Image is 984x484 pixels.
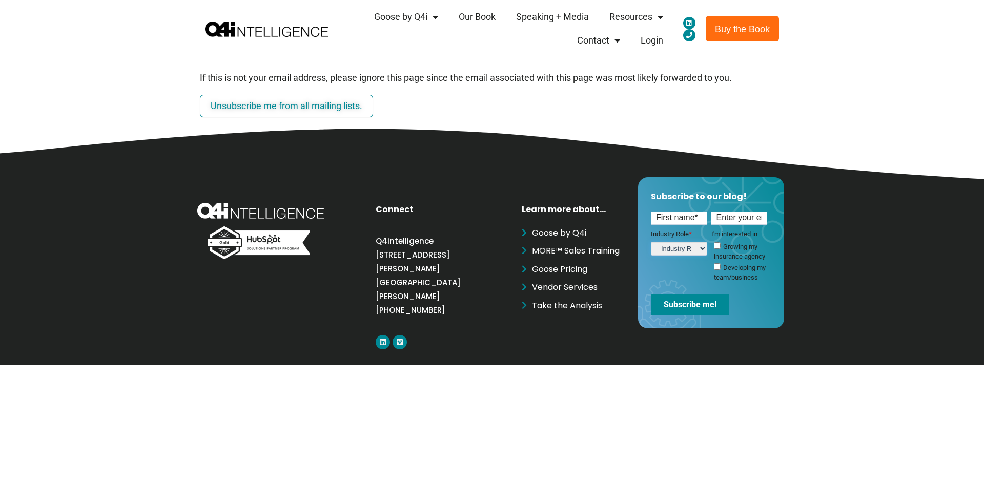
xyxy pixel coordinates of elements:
[205,22,328,37] img: Q4 Intelligence
[522,226,633,312] div: Navigation Menu
[711,212,768,225] input: Enter your email*
[714,264,766,281] span: Developing my team/business
[506,5,599,29] a: Speaking + Media
[197,203,324,219] img: Q4 Intelligence
[714,263,721,270] input: Developing my team/business
[706,16,779,41] a: Buy the Book
[711,230,757,238] span: I'm interested in
[376,226,492,325] p: Q4intelligence [STREET_ADDRESS][PERSON_NAME] [GEOGRAPHIC_DATA][PERSON_NAME] [PHONE_NUMBER]
[208,226,310,259] img: gold-horizontal-white-1
[567,29,630,52] a: Contact
[522,244,633,258] a: MORE™ Sales Training
[651,212,707,225] input: First name*
[364,5,448,29] a: Goose by Q4i
[715,24,770,34] span: Buy the Book
[651,294,729,315] input: Subscribe me!
[630,29,673,52] a: Login
[714,242,721,249] input: Growing my insurance agency
[522,281,633,294] a: Vendor Services
[448,5,506,29] a: Our Book
[522,299,633,312] a: Take the Analysis
[376,203,492,216] h3: Connect
[714,242,765,260] span: Growing my insurance agency
[328,5,673,52] nav: Main menu
[599,5,673,29] a: Resources
[200,95,373,117] input: Unsubscribe me from all mailing lists.
[522,226,633,240] a: Goose by Q4i
[651,230,689,238] span: Industry Role
[522,263,633,276] a: Goose Pricing
[651,190,771,203] h3: Subscribe to our blog!
[522,203,633,216] h3: Learn more about...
